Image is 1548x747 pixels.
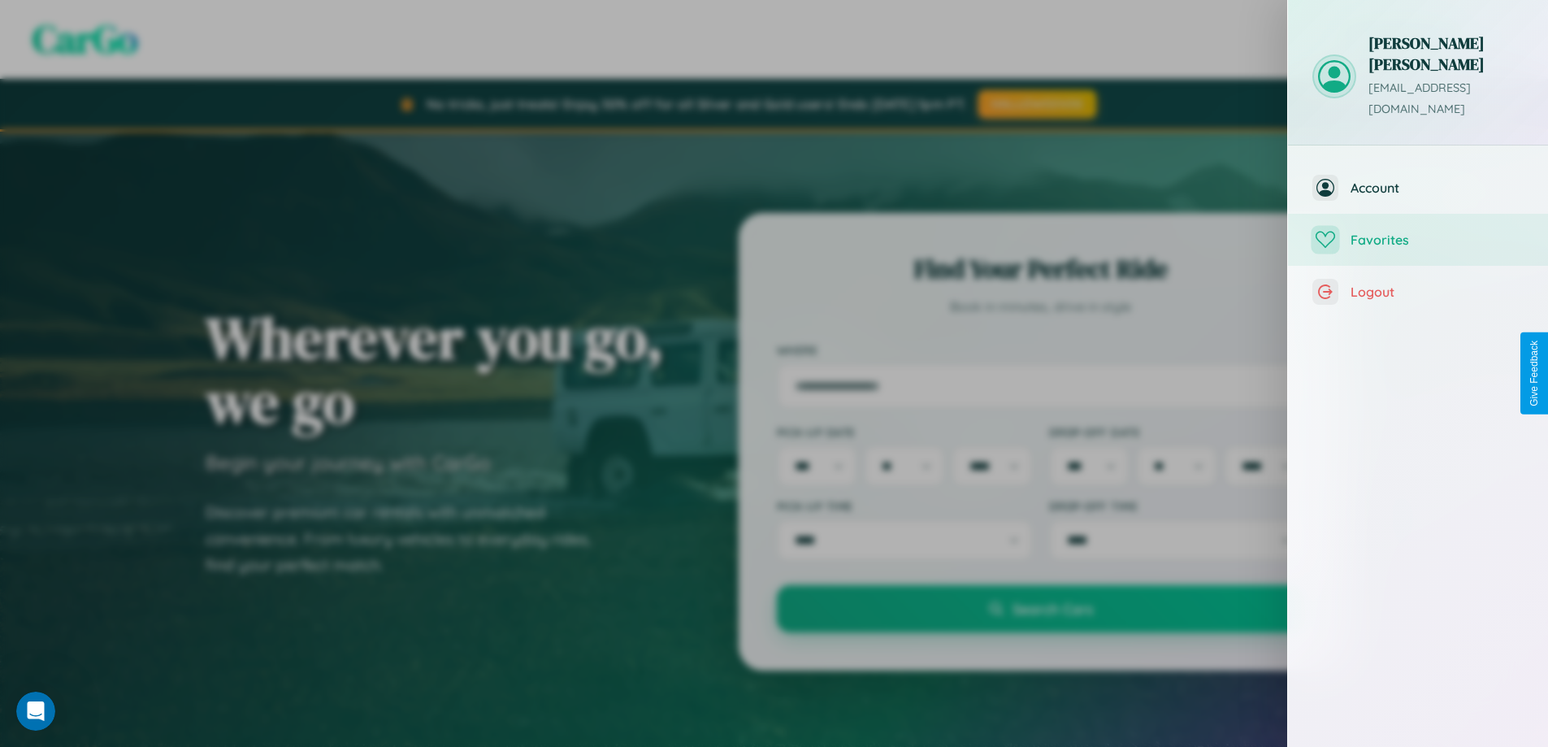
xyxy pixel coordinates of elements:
[1368,33,1524,75] h3: [PERSON_NAME] [PERSON_NAME]
[1351,284,1524,300] span: Logout
[1288,214,1548,266] button: Favorites
[1528,341,1540,406] div: Give Feedback
[1351,232,1524,248] span: Favorites
[16,692,55,731] iframe: Intercom live chat
[1368,78,1524,120] p: [EMAIL_ADDRESS][DOMAIN_NAME]
[1288,266,1548,318] button: Logout
[1351,180,1524,196] span: Account
[1288,162,1548,214] button: Account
